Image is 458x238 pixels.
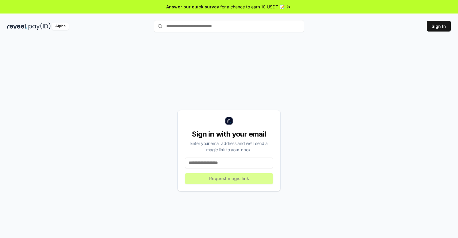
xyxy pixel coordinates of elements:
[225,117,233,125] img: logo_small
[185,140,273,153] div: Enter your email address and we’ll send a magic link to your inbox.
[185,129,273,139] div: Sign in with your email
[29,23,51,30] img: pay_id
[220,4,285,10] span: for a chance to earn 10 USDT 📝
[7,23,27,30] img: reveel_dark
[52,23,69,30] div: Alpha
[427,21,451,32] button: Sign In
[166,4,219,10] span: Answer our quick survey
